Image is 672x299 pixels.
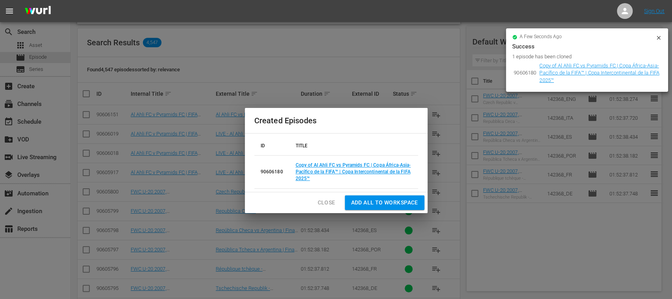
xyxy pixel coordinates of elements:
span: Close [318,198,335,208]
a: Sign Out [644,8,665,14]
th: ID [254,137,289,156]
button: Add all to Workspace [345,195,424,210]
img: ans4CAIJ8jUAAAAAAAAAAAAAAAAAAAAAAAAgQb4GAAAAAAAAAAAAAAAAAAAAAAAAJMjXAAAAAAAAAAAAAAAAAAAAAAAAgAT5G... [19,2,57,20]
span: menu [5,6,14,16]
a: Copy of Al Ahli FC vs Pyramids FC | Copa África-Asia-Pacífico de la FIFA™ | Copa Intercontinental... [539,63,659,83]
button: Close [311,195,342,210]
td: 90606180 [254,156,289,189]
th: TITLE [289,137,418,156]
span: Add all to Workspace [351,198,418,208]
div: 1 episode has been cloned [512,53,653,61]
span: a few seconds ago [520,34,562,40]
td: 90606180 [512,61,538,86]
a: Copy of Al Ahli FC vs Pyramids FC | Copa África-Asia-Pacífico de la FIFA™ | Copa Intercontinental... [296,162,411,181]
div: Success [512,42,662,51]
h2: Created Episodes [254,114,418,127]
